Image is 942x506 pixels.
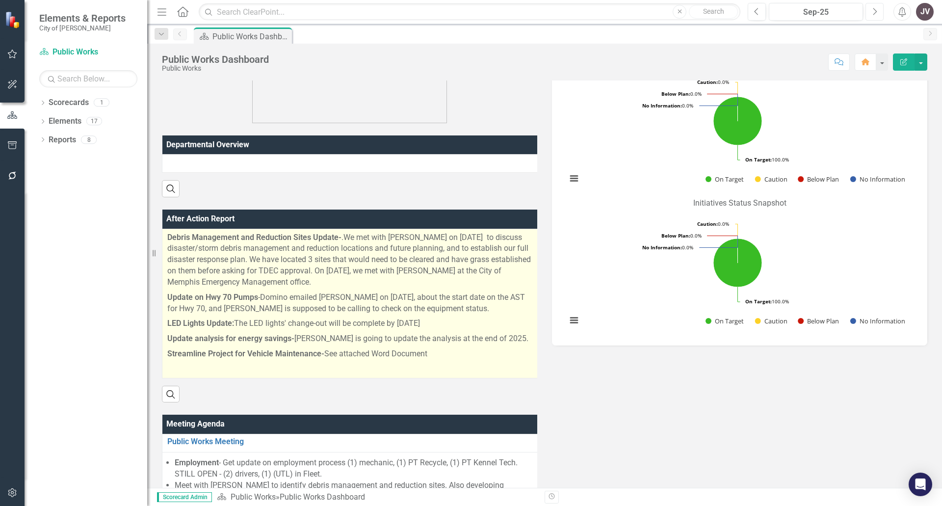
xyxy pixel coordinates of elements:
[689,5,738,19] button: Search
[697,79,718,85] tspan: Caution:
[81,135,97,144] div: 8
[909,473,932,496] div: Open Intercom Messenger
[697,79,729,85] text: 0.0%
[167,316,534,331] p: The LED lights' change-out will be complete by [DATE]
[642,102,693,109] text: 0.0%
[212,30,289,43] div: Public Works Dashboard
[231,492,276,502] a: Public Works
[850,317,905,325] button: Show No Information
[162,155,539,173] td: Double-Click to Edit
[39,24,126,32] small: City of [PERSON_NAME]
[39,47,137,58] a: Public Works
[567,314,581,327] button: View chart menu, Chart
[167,232,534,290] p: .We met with [PERSON_NAME] on [DATE] to discuss disaster/storm debris management and reduction lo...
[562,71,917,194] div: Chart. Highcharts interactive chart.
[162,434,539,452] td: Double-Click to Edit Right Click for Context Menu
[162,229,539,378] td: Double-Click to Edit
[706,317,744,325] button: Show On Target
[49,134,76,146] a: Reports
[167,293,258,302] strong: Update on Hwy 70 Pumps
[745,298,772,305] tspan: On Target:
[772,6,860,18] div: Sep-25
[167,334,294,343] strong: Update analysis for energy savings-
[86,117,102,126] div: 17
[562,213,917,336] div: Chart. Highcharts interactive chart.
[162,65,269,72] div: Public Works
[49,97,89,108] a: Scorecards
[755,175,787,184] button: Show Caution
[39,12,126,24] span: Elements & Reports
[167,437,534,446] a: Public Works Meeting
[713,239,762,287] path: On Target, 2.
[769,3,863,21] button: Sep-25
[798,317,839,325] button: Show Below Plan
[5,11,22,28] img: ClearPoint Strategy
[661,90,702,97] text: 0.0%
[562,196,917,211] p: Initiatives Status Snapshot
[217,492,537,503] div: »
[167,331,534,346] p: [PERSON_NAME] is going to update the analysis at the end of 2025.
[642,244,693,251] text: 0.0%
[661,232,702,239] text: 0.0%
[916,3,934,21] button: JV
[94,99,109,107] div: 1
[167,233,341,242] strong: Debris Management and Reduction Sites Update-
[661,90,690,97] tspan: Below Plan:
[175,458,219,467] strong: Employment
[562,213,914,336] svg: Interactive chart
[175,457,534,480] li: - Get update on employment process (1) mechanic, (1) PT Recycle, (1) PT Kennel Tech. STILL OPEN -...
[167,290,534,317] p: -Domino emailed [PERSON_NAME] on [DATE], about the start date on the AST for Hwy 70, and [PERSON_...
[745,156,772,163] tspan: On Target:
[697,220,729,227] text: 0.0%
[642,102,682,109] tspan: No Information:
[798,175,839,184] button: Show Below Plan
[703,7,724,15] span: Search
[713,97,762,145] path: On Target, 4.
[697,220,718,227] tspan: Caution:
[280,492,365,502] div: Public Works Dashboard
[745,156,789,163] text: 100.0%
[745,298,789,305] text: 100.0%
[642,244,682,251] tspan: No Information:
[162,54,269,65] div: Public Works Dashboard
[157,492,212,502] span: Scorecard Admin
[49,116,81,127] a: Elements
[755,317,787,325] button: Show Caution
[706,175,744,184] button: Show On Target
[567,172,581,186] button: View chart menu, Chart
[167,346,534,362] p: See attached Word Document
[167,319,234,328] strong: LED Lights Update:
[39,70,137,87] input: Search Below...
[850,175,905,184] button: Show No Information
[167,349,324,358] strong: Streamline Project for Vehicle Maintenance-
[661,232,690,239] tspan: Below Plan:
[562,71,914,194] svg: Interactive chart
[199,3,740,21] input: Search ClearPoint...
